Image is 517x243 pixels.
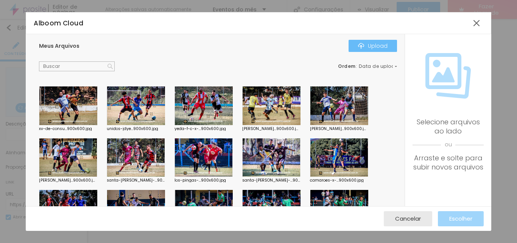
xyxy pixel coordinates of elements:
button: Cancelar [384,211,432,226]
span: Ordem [338,63,356,69]
div: unidos-jdye...900x600.jpg [107,127,165,131]
img: Icone [425,53,471,99]
div: camaroes-x-...900x600.jpg [310,179,368,182]
div: yeda-f-c-x-...900x600.jpg [174,127,233,131]
button: Escolher [438,211,484,226]
span: Cancelar [395,215,421,222]
span: Alboom Cloud [34,19,83,28]
div: [PERSON_NAME]...900x600.jpg [242,127,301,131]
button: IconeUpload [349,40,397,52]
div: Upload [358,43,388,49]
div: los-pingas-...900x600.jpg [174,179,233,182]
img: Icone [107,64,113,69]
img: Icone [358,43,364,49]
div: xv-de-consu...900x600.jpg [39,127,97,131]
div: santa-[PERSON_NAME]-...900x600.jpg [242,179,301,182]
span: Escolher [449,215,472,222]
span: ou [413,136,483,154]
input: Buscar [39,61,115,71]
div: Selecione arquivos ao lado Arraste e solte para subir novos arquivos [413,118,483,172]
div: : [338,64,397,69]
div: [PERSON_NAME]...900x600.jpg [39,179,97,182]
div: [PERSON_NAME]...900x600.jpg [310,127,368,131]
span: Data de upload [359,64,398,69]
span: Meus Arquivos [39,42,79,50]
div: santa-[PERSON_NAME]-...900x600.jpg [107,179,165,182]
